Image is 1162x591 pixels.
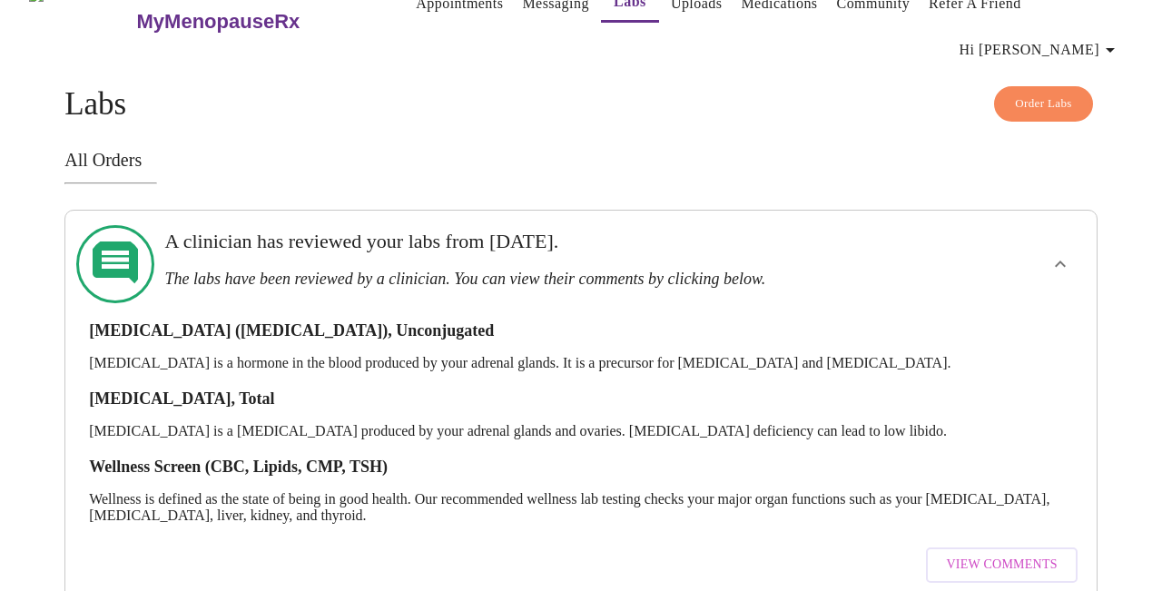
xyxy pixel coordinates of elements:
p: Wellness is defined as the state of being in good health. Our recommended wellness lab testing ch... [89,491,1073,524]
h3: A clinician has reviewed your labs from [DATE]. [164,230,898,253]
span: Order Labs [1015,94,1072,114]
p: [MEDICAL_DATA] is a hormone in the blood produced by your adrenal glands. It is a precursor for [... [89,355,1073,371]
span: Hi [PERSON_NAME] [960,37,1121,63]
button: View Comments [926,547,1077,583]
button: Order Labs [994,86,1093,122]
h3: Wellness Screen (CBC, Lipids, CMP, TSH) [89,458,1073,477]
h3: MyMenopauseRx [137,10,300,34]
h3: The labs have been reviewed by a clinician. You can view their comments by clicking below. [164,270,898,289]
h3: All Orders [64,150,1098,171]
button: show more [1039,242,1082,286]
p: [MEDICAL_DATA] is a [MEDICAL_DATA] produced by your adrenal glands and ovaries. [MEDICAL_DATA] de... [89,423,1073,439]
span: View Comments [946,554,1057,576]
h4: Labs [64,86,1098,123]
h3: [MEDICAL_DATA], Total [89,389,1073,409]
button: Hi [PERSON_NAME] [952,32,1128,68]
h3: [MEDICAL_DATA] ([MEDICAL_DATA]), Unconjugated [89,321,1073,340]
